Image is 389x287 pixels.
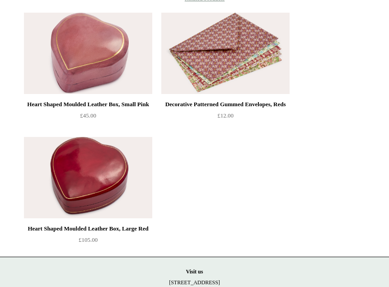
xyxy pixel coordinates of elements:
[80,112,96,119] span: £45.00
[186,268,203,275] strong: Visit us
[24,99,152,136] a: Heart Shaped Moulded Leather Box, Small Pink £45.00
[24,137,152,218] a: Heart Shaped Moulded Leather Box, Large Red Heart Shaped Moulded Leather Box, Large Red
[164,99,287,110] div: Decorative Patterned Gummed Envelopes, Reds
[24,13,152,94] img: Heart Shaped Moulded Leather Box, Small Pink
[79,236,98,243] span: £105.00
[217,112,234,119] span: £12.00
[26,99,150,110] div: Heart Shaped Moulded Leather Box, Small Pink
[161,99,290,136] a: Decorative Patterned Gummed Envelopes, Reds £12.00
[26,223,150,234] div: Heart Shaped Moulded Leather Box, Large Red
[24,13,152,94] a: Heart Shaped Moulded Leather Box, Small Pink Heart Shaped Moulded Leather Box, Small Pink
[161,13,290,94] img: Decorative Patterned Gummed Envelopes, Reds
[161,13,290,94] a: Decorative Patterned Gummed Envelopes, Reds Decorative Patterned Gummed Envelopes, Reds
[24,223,152,260] a: Heart Shaped Moulded Leather Box, Large Red £105.00
[24,137,152,218] img: Heart Shaped Moulded Leather Box, Large Red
